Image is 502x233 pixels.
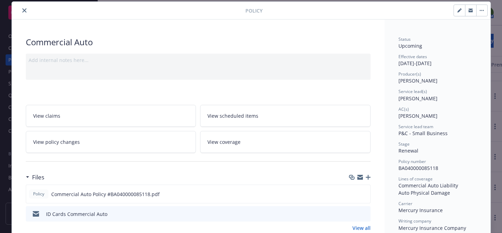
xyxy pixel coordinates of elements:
[245,7,263,14] span: Policy
[398,218,431,224] span: Writing company
[26,131,196,153] a: View policy changes
[398,54,477,67] div: [DATE] - [DATE]
[398,165,438,171] span: BA040000085118
[398,225,466,231] span: Mercury Insurance Company
[29,56,368,64] div: Add internal notes here...
[398,130,448,137] span: P&C - Small Business
[361,191,367,198] button: preview file
[398,36,411,42] span: Status
[350,191,356,198] button: download file
[398,147,418,154] span: Renewal
[398,141,410,147] span: Stage
[398,95,438,102] span: [PERSON_NAME]
[398,189,477,196] div: Auto Physical Damage
[398,182,477,189] div: Commercial Auto Liability
[26,36,371,48] div: Commercial Auto
[398,42,422,49] span: Upcoming
[26,173,44,182] div: Files
[350,210,356,218] button: download file
[32,173,44,182] h3: Files
[26,105,196,127] a: View claims
[362,210,368,218] button: preview file
[207,138,241,146] span: View coverage
[33,138,80,146] span: View policy changes
[398,176,433,182] span: Lines of coverage
[200,105,371,127] a: View scheduled items
[398,54,427,60] span: Effective dates
[352,224,371,232] a: View all
[33,112,60,119] span: View claims
[398,207,443,213] span: Mercury Insurance
[398,124,433,130] span: Service lead team
[32,191,46,197] span: Policy
[200,131,371,153] a: View coverage
[398,88,427,94] span: Service lead(s)
[51,191,160,198] span: Commercial Auto Policy #BA040000085118.pdf
[207,112,258,119] span: View scheduled items
[46,210,107,218] div: ID Cards Commercial Auto
[398,106,409,112] span: AC(s)
[398,112,438,119] span: [PERSON_NAME]
[398,77,438,84] span: [PERSON_NAME]
[20,6,29,15] button: close
[398,158,426,164] span: Policy number
[398,201,412,207] span: Carrier
[398,71,421,77] span: Producer(s)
